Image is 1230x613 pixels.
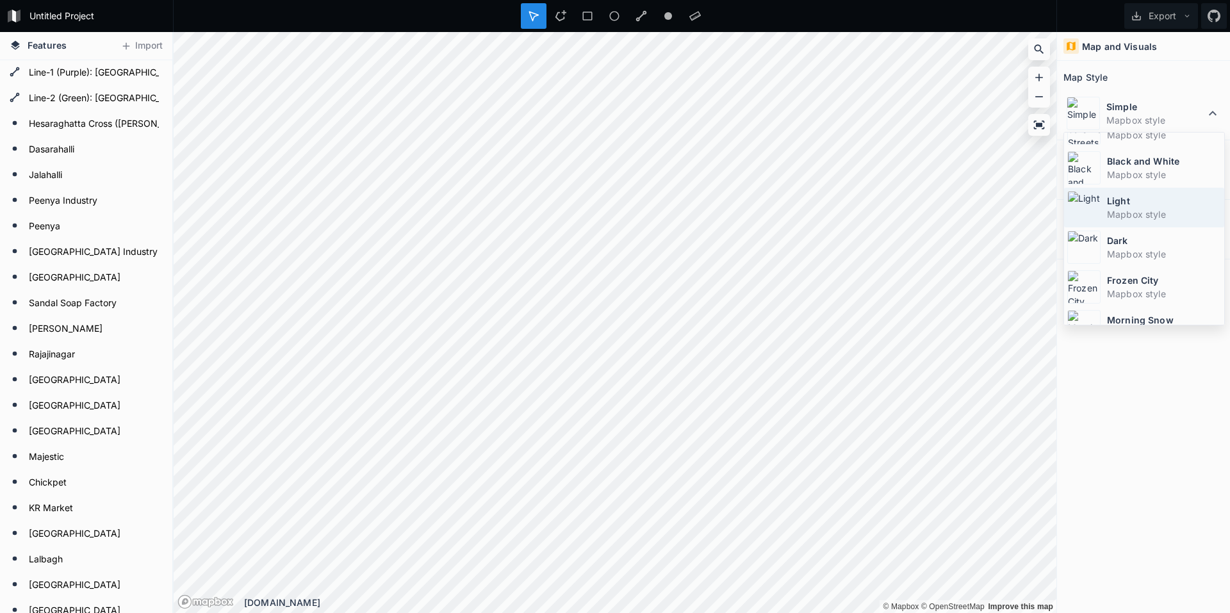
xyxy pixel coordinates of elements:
[1063,67,1108,87] h2: Map Style
[1107,313,1221,327] dt: Morning Snow
[1124,3,1198,29] button: Export
[1107,274,1221,287] dt: Frozen City
[1067,310,1101,343] img: Morning Snow
[1106,113,1205,127] dd: Mapbox style
[988,602,1053,611] a: Map feedback
[921,602,985,611] a: OpenStreetMap
[1082,40,1157,53] h4: Map and Visuals
[114,36,169,56] button: Import
[1106,100,1205,113] dt: Simple
[1067,270,1101,304] img: Frozen City
[883,602,919,611] a: Mapbox
[1067,191,1101,224] img: Light
[244,596,1056,609] div: [DOMAIN_NAME]
[1107,287,1221,300] dd: Mapbox style
[1107,247,1221,261] dd: Mapbox style
[1107,168,1221,181] dd: Mapbox style
[1067,97,1100,130] img: Simple
[1107,234,1221,247] dt: Dark
[1107,154,1221,168] dt: Black and White
[1107,128,1221,142] dd: Mapbox style
[177,594,234,609] a: Mapbox logo
[1067,151,1101,184] img: Black and White
[1107,194,1221,208] dt: Light
[28,38,67,52] span: Features
[1067,231,1101,264] img: Dark
[1107,208,1221,221] dd: Mapbox style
